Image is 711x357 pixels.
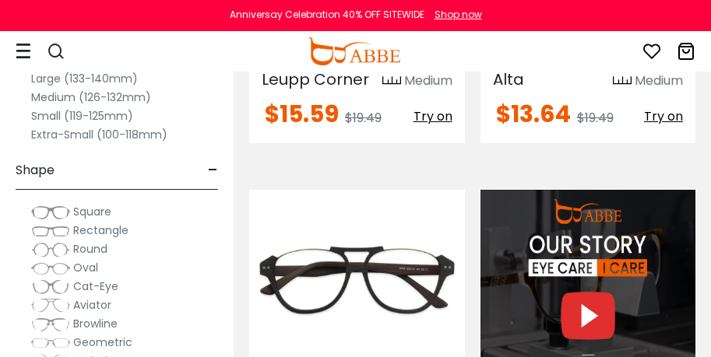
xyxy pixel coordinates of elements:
[262,68,369,90] span: Leupp Corner
[635,72,683,90] div: Medium
[414,103,452,131] button: Try on
[31,317,70,332] img: Browline.png
[73,334,132,350] span: Geometric
[208,152,218,189] span: -
[73,204,111,219] span: Square
[644,103,683,131] button: Try on
[73,278,118,294] span: Cat-Eye
[613,75,632,87] img: size ruler
[382,75,401,87] img: size ruler
[644,107,683,125] span: Try on
[31,279,70,295] img: Cat-Eye.png
[31,242,70,257] img: Round.png
[31,107,133,125] label: Small (119-125mm)
[31,205,70,220] img: Square.png
[31,88,151,107] label: Medium (126-132mm)
[73,316,118,331] span: Browline
[345,109,382,127] span: $19.49
[427,8,482,21] a: Shop now
[31,335,70,351] img: Geometric.png
[31,69,138,88] label: Large (133-140mm)
[16,152,55,189] span: Shape
[577,109,614,127] span: $19.49
[31,298,70,313] img: Aviator.png
[435,8,482,22] div: Shop now
[73,297,111,313] span: Aviator
[31,261,70,276] img: Oval.png
[496,97,571,131] span: $13.64
[308,37,399,65] img: abbeglasses.com
[73,260,98,275] span: Oval
[493,68,524,90] span: Alta
[73,241,107,257] span: Round
[414,107,452,125] span: Try on
[404,72,452,90] div: Medium
[73,222,128,238] span: Rectangle
[31,223,70,239] img: Rectangle.png
[230,8,424,22] div: Anniversay Celebration 40% OFF SITEWIDE
[265,97,339,131] span: $15.59
[31,125,167,144] label: Extra-Small (100-118mm)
